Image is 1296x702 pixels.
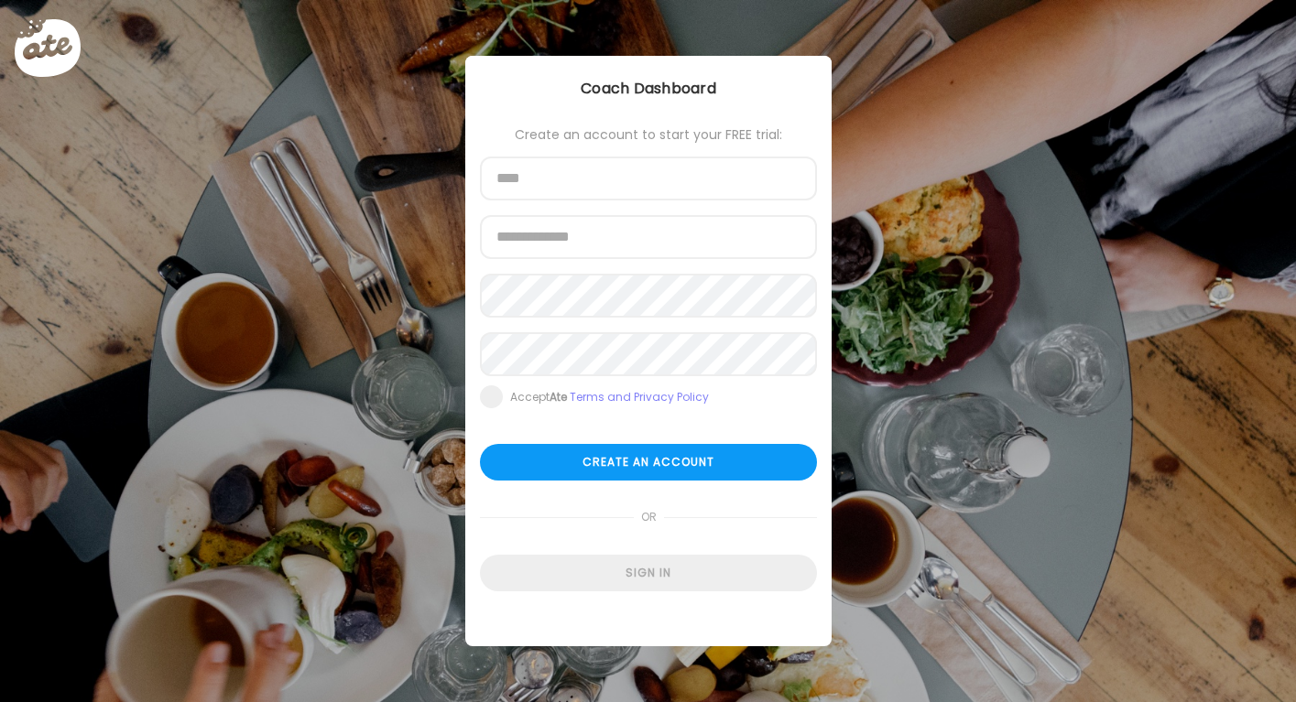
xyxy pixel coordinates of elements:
[510,390,709,405] div: Accept
[480,444,817,481] div: Create an account
[480,555,817,591] div: Sign in
[550,389,567,405] b: Ate
[570,389,709,405] a: Terms and Privacy Policy
[633,499,663,535] span: or
[465,78,832,100] div: Coach Dashboard
[480,127,817,142] div: Create an account to start your FREE trial:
